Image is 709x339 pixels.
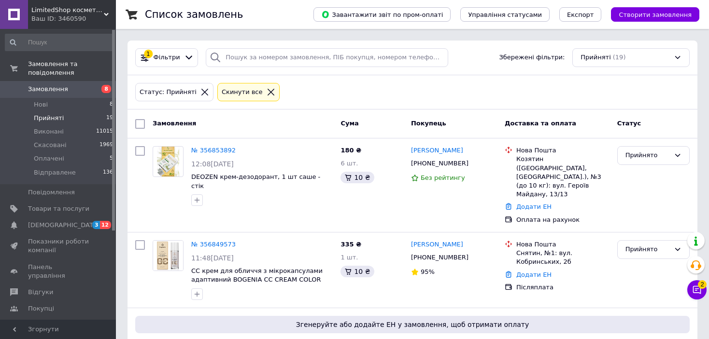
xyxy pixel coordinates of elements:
span: Відгуки [28,288,53,297]
div: Cкинути все [220,87,265,97]
div: Снятин, №1: вул. Кобринських, 2б [516,249,610,266]
div: Нова Пошта [516,240,610,249]
span: Збережені фільтри: [499,53,565,62]
span: 136 [103,168,113,177]
span: Завантажити звіт по пром-оплаті [321,10,443,19]
span: Відправлене [34,168,76,177]
span: Експорт [567,11,594,18]
span: 11015 [96,127,113,136]
span: Без рейтингу [421,174,465,181]
div: [PHONE_NUMBER] [409,251,470,264]
div: Статус: Прийняті [138,87,199,97]
span: Статус [617,120,641,127]
span: Панель управління [28,263,89,280]
span: 335 ₴ [340,241,361,248]
input: Пошук за номером замовлення, ПІБ покупця, номером телефону, Email, номером накладної [206,48,448,67]
span: Доставка та оплата [505,120,576,127]
div: 10 ₴ [340,266,374,277]
span: 8 [101,85,111,93]
div: Післяплата [516,283,610,292]
span: 180 ₴ [340,147,361,154]
span: Показники роботи компанії [28,237,89,255]
span: LimitedShop косметика, аксесуари, одяг та взуття [31,6,104,14]
span: 5 [110,154,113,163]
a: № 356853892 [191,147,236,154]
a: СС крем для обличчя з мікрокапсулами адаптивний BOGENIA CC CREAM COLOR CORRECTING CREAM TONE-ADAP... [191,267,323,301]
span: Згенеруйте або додайте ЕН у замовлення, щоб отримати оплату [139,320,686,329]
span: [DEMOGRAPHIC_DATA] [28,221,99,230]
span: Оплачені [34,154,64,163]
span: Фільтри [154,53,180,62]
div: Нова Пошта [516,146,610,155]
span: Замовлення [28,85,68,94]
span: 2 [698,280,707,289]
button: Завантажити звіт по пром-оплаті [313,7,451,22]
img: Фото товару [157,147,180,176]
div: Прийнято [625,244,670,255]
a: Створити замовлення [601,11,699,18]
div: 1 [144,50,153,58]
input: Пошук [5,34,114,51]
span: 1969 [99,141,113,149]
span: Управління статусами [468,11,542,18]
div: Оплата на рахунок [516,216,610,224]
span: Покупець [411,120,446,127]
span: 12:08[DATE] [191,160,234,168]
a: Фото товару [153,146,184,177]
div: [PHONE_NUMBER] [409,157,470,170]
button: Експорт [559,7,602,22]
img: Фото товару [153,241,183,271]
span: 3 [92,221,100,229]
a: Додати ЕН [516,203,552,210]
a: [PERSON_NAME] [411,146,463,155]
h1: Список замовлень [145,9,243,20]
a: Фото товару [153,240,184,271]
a: Додати ЕН [516,271,552,278]
span: 8 [110,100,113,109]
span: Замовлення [153,120,196,127]
button: Управління статусами [460,7,550,22]
div: Ваш ID: 3460590 [31,14,116,23]
div: Козятин ([GEOGRAPHIC_DATA], [GEOGRAPHIC_DATA].), №3 (до 10 кг): вул. Героїв Майдану, 13/13 [516,155,610,199]
span: 19 [106,114,113,122]
button: Чат з покупцем2 [687,280,707,299]
span: 12 [100,221,111,229]
span: Товари та послуги [28,204,89,213]
div: Прийнято [625,150,670,161]
span: 6 шт. [340,160,358,167]
span: 95% [421,268,435,275]
a: [PERSON_NAME] [411,240,463,249]
span: Cума [340,120,358,127]
span: Створити замовлення [619,11,692,18]
span: (19) [613,54,626,61]
div: 10 ₴ [340,172,374,183]
span: Прийняті [34,114,64,122]
span: 1 шт. [340,254,358,261]
span: Прийняті [581,53,610,62]
a: № 356849573 [191,241,236,248]
button: Створити замовлення [611,7,699,22]
a: DEOZEN крем-дезодорант, 1 шт саше - стік [191,173,320,190]
span: Покупці [28,304,54,313]
span: 11:48[DATE] [191,254,234,262]
span: Замовлення та повідомлення [28,60,116,77]
span: Нові [34,100,48,109]
span: Повідомлення [28,188,75,197]
span: Виконані [34,127,64,136]
span: Скасовані [34,141,67,149]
